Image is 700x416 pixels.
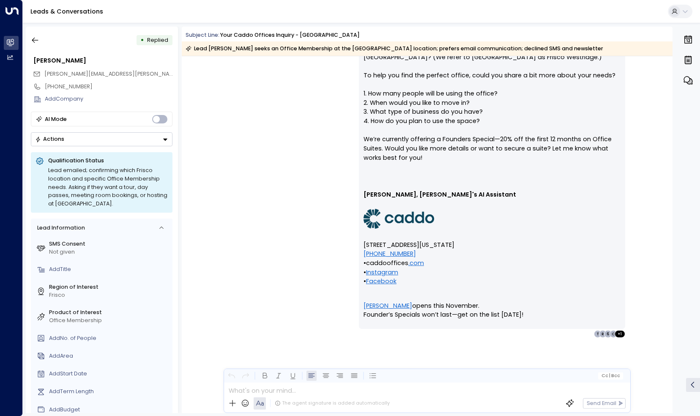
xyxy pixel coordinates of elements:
div: C [610,330,617,338]
span: opens this November. Founder’s Specials won’t last—get on the list [DATE]! [364,301,523,320]
div: The agent signature is added automatically [275,400,390,407]
a: caddooffices.com [366,259,424,268]
div: Frisco [49,291,170,299]
p: Hi [PERSON_NAME], Thanks for your interest in our Office Membership at [GEOGRAPHIC_DATA]! Just to... [364,16,621,171]
div: Actions [35,136,64,142]
div: AddNo. of People [49,334,170,342]
span: Replied [147,36,168,44]
span: [STREET_ADDRESS][US_STATE] [364,241,454,250]
div: Button group with a nested menu [31,132,172,146]
button: Cc|Bcc [598,372,623,379]
span: [PERSON_NAME][EMAIL_ADDRESS][PERSON_NAME][DOMAIN_NAME] [44,70,224,77]
a: Instagram [366,268,398,277]
div: Your Caddo Offices Inquiry - [GEOGRAPHIC_DATA] [220,31,360,39]
a: Facebook [366,277,396,286]
div: AI Mode [45,115,67,123]
a: Leads & Conversations [30,7,103,16]
div: AddBudget [49,406,170,414]
div: AddTitle [49,265,170,274]
div: AddTerm Length [49,388,170,396]
div: Lead emailed; confirming which Frisco location and specific Office Membership needs. Asking if th... [48,166,168,208]
div: T [594,330,602,338]
span: caddooffices [366,259,408,268]
div: AddCompany [45,95,172,103]
span: anna.w.turney@gmail.com [44,70,172,78]
img: 1GY2AoYvIz2YfMPZjzXrt3P-YzHh6-am2cZA6h0ZhnGaFc3plIlOfL73s-jgFbkfD0Hg-558QPzDX_mAruAkktH9TCaampYKh... [364,209,434,229]
div: AddStart Date [49,370,170,378]
b: [PERSON_NAME], [PERSON_NAME]'s AI Assistant [364,190,516,199]
p: Qualification Status [48,157,168,164]
div: [PERSON_NAME] [33,56,172,66]
a: [PHONE_NUMBER] [364,249,416,259]
button: Actions [31,132,172,146]
div: R [599,330,607,338]
span: | [609,373,610,378]
div: Not given [49,248,170,256]
div: 6 [604,330,612,338]
label: Region of Interest [49,283,170,291]
div: Lead [PERSON_NAME] seeks an Office Membership at the [GEOGRAPHIC_DATA] location; prefers email co... [186,44,603,53]
div: Lead Information [34,224,85,232]
button: Undo [226,371,237,381]
a: [PERSON_NAME] [364,301,412,311]
div: Office Membership [49,317,170,325]
span: Subject Line: [186,31,219,38]
span: Cc Bcc [601,373,620,378]
div: • [140,33,144,47]
label: Product of Interest [49,309,170,317]
div: + 1 [615,330,625,338]
div: [PHONE_NUMBER] [45,83,172,91]
label: SMS Consent [49,240,170,248]
span: • • • [364,249,424,286]
div: AddArea [49,352,170,360]
button: Redo [241,371,251,381]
